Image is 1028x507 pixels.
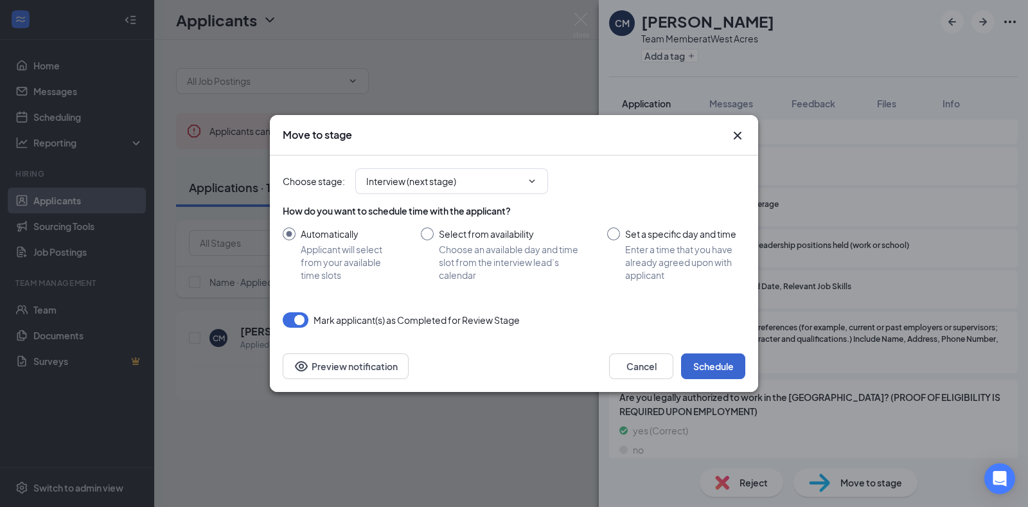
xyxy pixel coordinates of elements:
h3: Move to stage [283,128,352,142]
span: Choose stage : [283,174,345,188]
button: Schedule [681,353,745,379]
svg: Cross [730,128,745,143]
button: Cancel [609,353,673,379]
span: Mark applicant(s) as Completed for Review Stage [314,312,520,328]
svg: Eye [294,359,309,374]
svg: ChevronDown [527,176,537,186]
button: Preview notificationEye [283,353,409,379]
button: Close [730,128,745,143]
div: How do you want to schedule time with the applicant? [283,204,745,217]
div: Open Intercom Messenger [984,463,1015,494]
